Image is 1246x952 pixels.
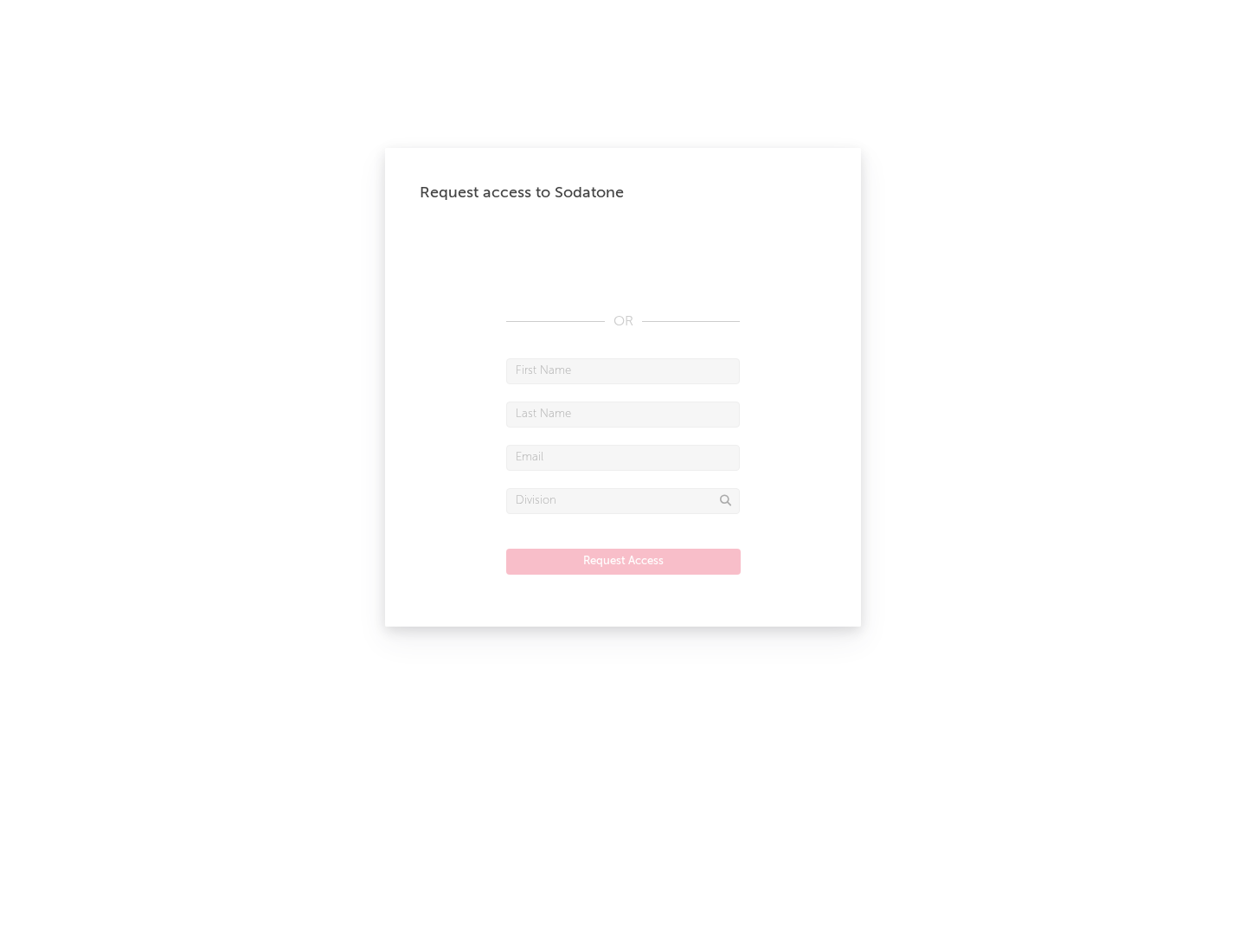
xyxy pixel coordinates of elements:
input: First Name [506,358,740,384]
input: Division [506,488,740,514]
input: Last Name [506,402,740,428]
input: Email [506,445,740,471]
button: Request Access [506,549,741,575]
div: Request access to Sodatone [420,183,826,203]
div: OR [506,312,740,332]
